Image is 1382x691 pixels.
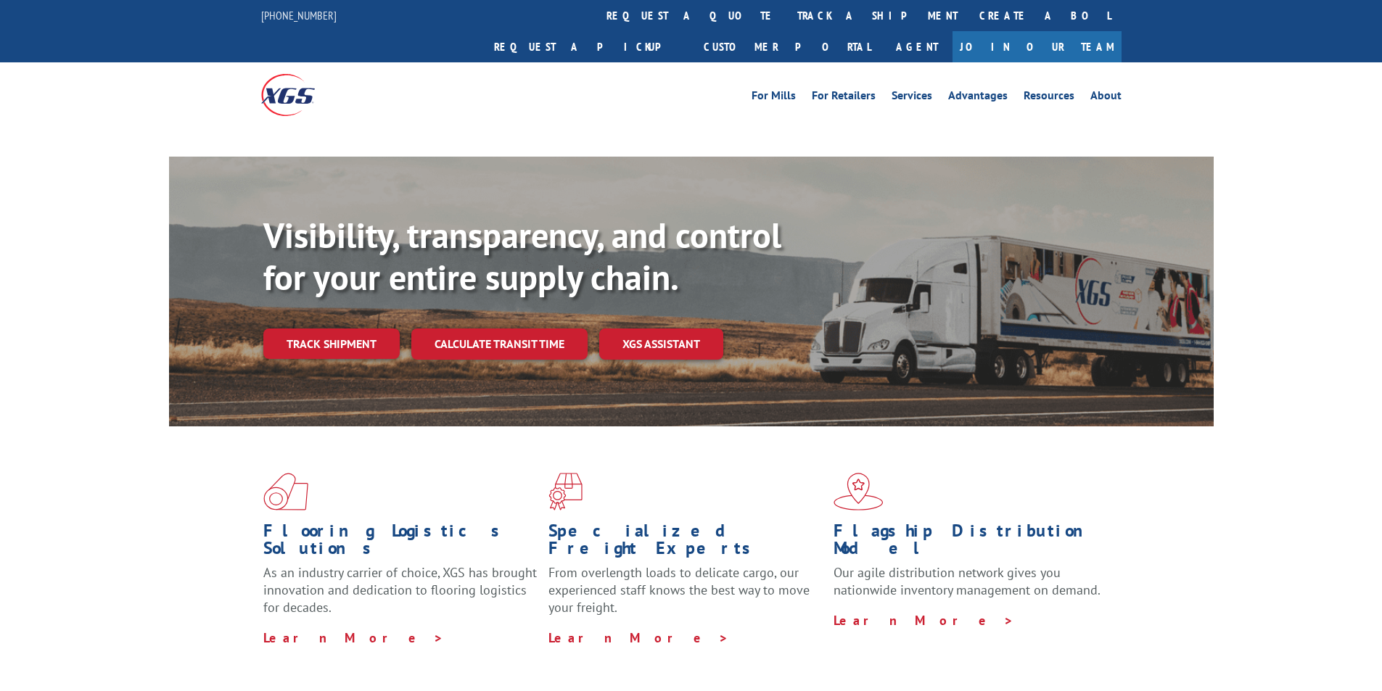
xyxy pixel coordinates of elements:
h1: Specialized Freight Experts [548,522,823,564]
a: For Mills [752,90,796,106]
h1: Flagship Distribution Model [834,522,1108,564]
a: Resources [1024,90,1074,106]
a: [PHONE_NUMBER] [261,8,337,22]
p: From overlength loads to delicate cargo, our experienced staff knows the best way to move your fr... [548,564,823,629]
a: Learn More > [834,612,1014,629]
a: Agent [881,31,953,62]
a: XGS ASSISTANT [599,328,723,360]
a: Customer Portal [693,31,881,62]
a: Join Our Team [953,31,1122,62]
span: Our agile distribution network gives you nationwide inventory management on demand. [834,564,1101,598]
a: Calculate transit time [411,328,588,360]
b: Visibility, transparency, and control for your entire supply chain. [263,212,781,299]
a: Request a pickup [483,31,693,62]
a: For Retailers [812,90,876,106]
img: xgs-icon-flagship-distribution-model-red [834,473,884,510]
a: Track shipment [263,328,400,359]
a: Advantages [948,90,1008,106]
span: As an industry carrier of choice, XGS has brought innovation and dedication to flooring logistics... [263,564,537,616]
a: Learn More > [263,629,444,646]
a: About [1090,90,1122,106]
a: Services [892,90,932,106]
img: xgs-icon-total-supply-chain-intelligence-red [263,473,308,510]
a: Learn More > [548,629,729,646]
img: xgs-icon-focused-on-flooring-red [548,473,583,510]
h1: Flooring Logistics Solutions [263,522,538,564]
